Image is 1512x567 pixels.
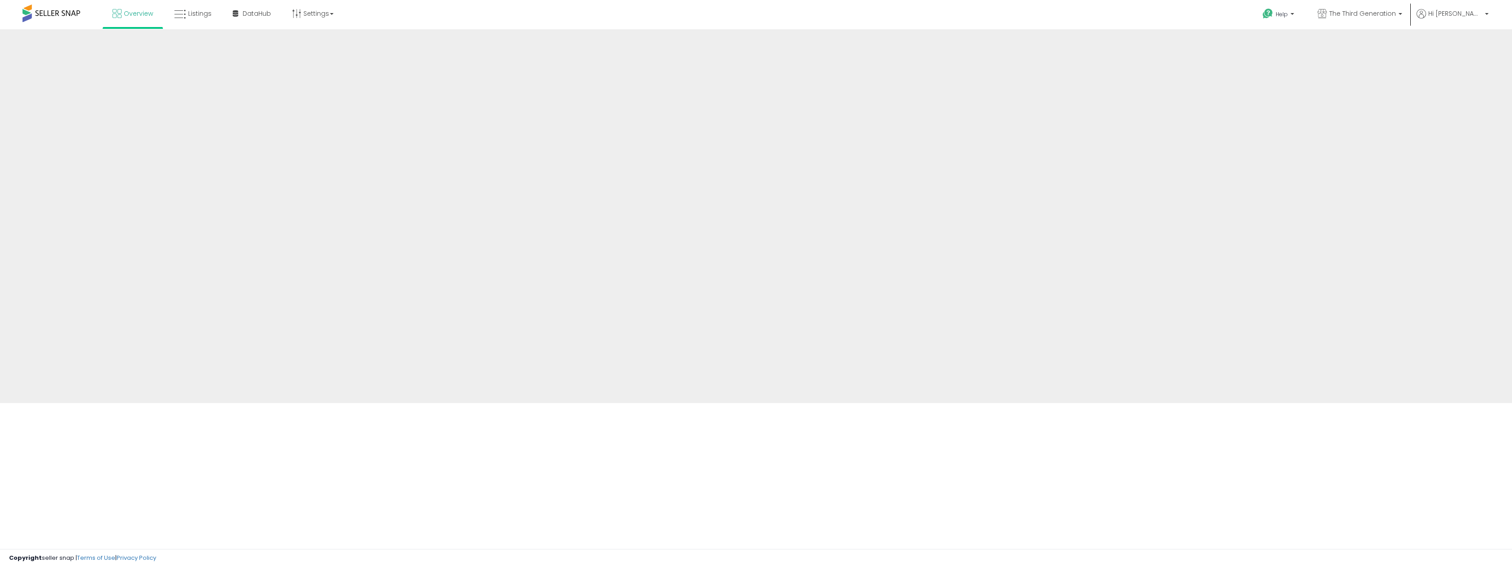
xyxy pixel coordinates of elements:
[188,9,212,18] span: Listings
[1329,9,1396,18] span: The Third Generation
[1417,9,1489,29] a: Hi [PERSON_NAME]
[1428,9,1482,18] span: Hi [PERSON_NAME]
[1255,1,1303,29] a: Help
[124,9,153,18] span: Overview
[1262,8,1273,19] i: Get Help
[1276,10,1288,18] span: Help
[243,9,271,18] span: DataHub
